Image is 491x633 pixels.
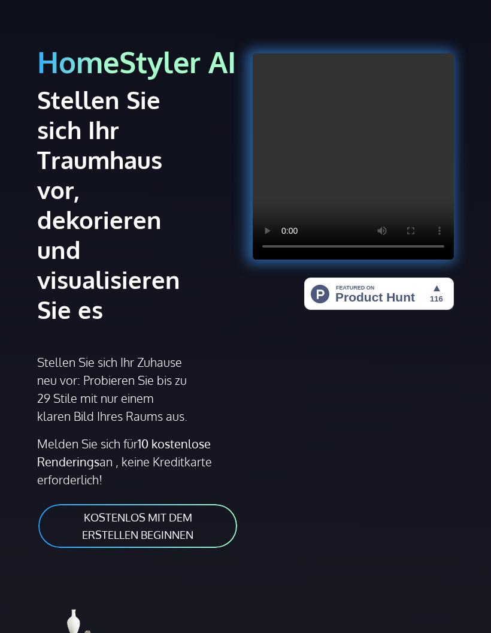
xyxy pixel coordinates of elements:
font: Stellen Sie sich Ihr Zuhause neu vor: Probieren Sie bis zu 29 Stile mit nur einem klaren Bild Ihr... [37,354,187,424]
font: KOSTENLOS MIT DEM ERSTELLEN BEGINNEN [82,511,193,541]
a: KOSTENLOS MIT DEM ERSTELLEN BEGINNEN [37,503,238,548]
font: HomeStyler AI [37,43,236,80]
font: Melden Sie sich für [37,436,138,451]
img: HomeStyler AI – Innenarchitektur leicht gemacht: Ein Klick zum Traumhaus | Product Hunt [304,278,454,310]
font: an , keine Kreditkarte erforderlich! [37,454,212,487]
font: Stellen Sie sich Ihr Traumhaus vor, dekorieren und visualisieren Sie es [37,85,180,324]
